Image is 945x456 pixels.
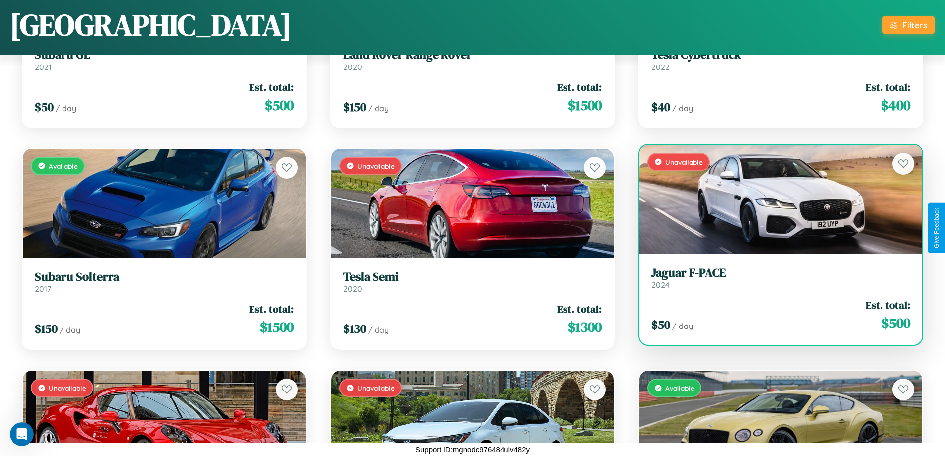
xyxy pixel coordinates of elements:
h3: Land Rover Range Rover [343,48,602,62]
span: $ 50 [35,99,54,115]
span: $ 1300 [568,317,602,337]
span: $ 40 [651,99,670,115]
button: Filters [882,16,935,34]
span: 2021 [35,62,52,72]
span: / day [368,325,389,335]
h3: Jaguar F-PACE [651,266,910,280]
a: Tesla Cybertruck2022 [651,48,910,72]
span: $ 500 [882,313,910,333]
h3: Subaru GL [35,48,294,62]
span: Available [665,384,694,392]
a: Land Rover Range Rover2020 [343,48,602,72]
span: Est. total: [866,298,910,312]
span: Unavailable [357,162,395,170]
span: Est. total: [866,80,910,94]
span: $ 400 [881,95,910,115]
span: 2020 [343,284,362,294]
span: Unavailable [665,158,703,166]
span: Est. total: [557,80,602,94]
p: Support ID: mgnodc976484ulv482y [415,443,530,456]
span: Est. total: [249,302,294,316]
span: 2022 [651,62,670,72]
iframe: Intercom live chat [10,422,34,446]
span: / day [672,321,693,331]
span: Est. total: [557,302,602,316]
span: $ 150 [343,99,366,115]
span: Est. total: [249,80,294,94]
div: Filters [902,20,927,30]
a: Tesla Semi2020 [343,270,602,294]
span: $ 500 [265,95,294,115]
span: $ 1500 [568,95,602,115]
h3: Subaru Solterra [35,270,294,284]
span: Available [49,162,78,170]
h3: Tesla Cybertruck [651,48,910,62]
span: $ 150 [35,321,58,337]
a: Jaguar F-PACE2024 [651,266,910,290]
a: Subaru Solterra2017 [35,270,294,294]
span: / day [672,103,693,113]
span: 2020 [343,62,362,72]
span: $ 50 [651,317,670,333]
span: Unavailable [49,384,86,392]
h1: [GEOGRAPHIC_DATA] [10,4,292,45]
span: $ 1500 [260,317,294,337]
a: Subaru GL2021 [35,48,294,72]
span: / day [60,325,80,335]
span: Unavailable [357,384,395,392]
span: $ 130 [343,321,366,337]
span: / day [368,103,389,113]
div: Give Feedback [933,208,940,248]
h3: Tesla Semi [343,270,602,284]
span: 2024 [651,280,670,290]
span: / day [56,103,76,113]
span: 2017 [35,284,51,294]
